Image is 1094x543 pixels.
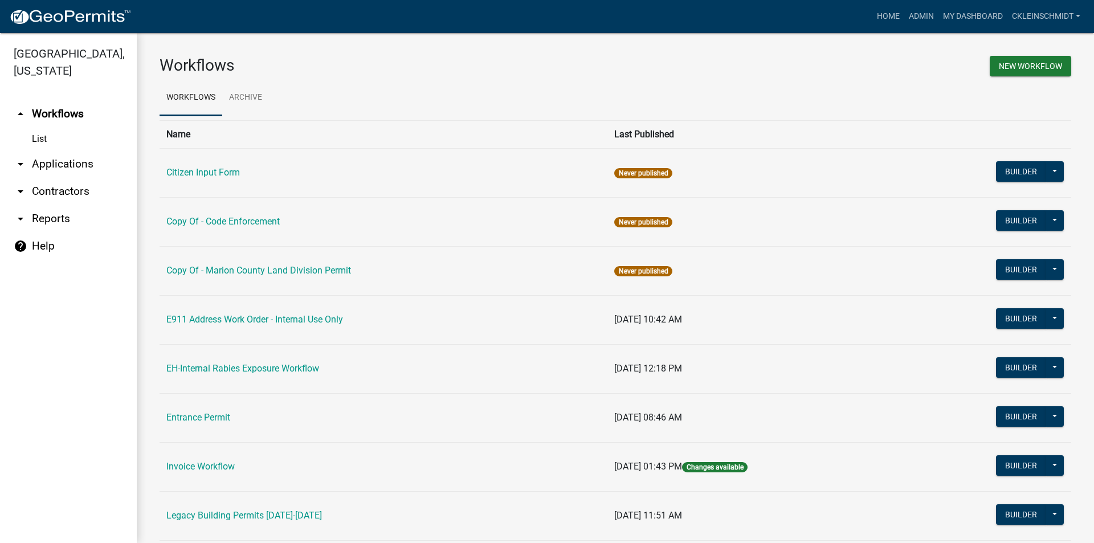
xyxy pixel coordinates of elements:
a: Admin [904,6,938,27]
a: Workflows [160,80,222,116]
a: Legacy Building Permits [DATE]-[DATE] [166,510,322,521]
i: help [14,239,27,253]
h3: Workflows [160,56,607,75]
a: My Dashboard [938,6,1007,27]
i: arrow_drop_down [14,157,27,171]
a: Copy Of - Marion County Land Division Permit [166,265,351,276]
i: arrow_drop_up [14,107,27,121]
button: Builder [996,210,1046,231]
button: Builder [996,455,1046,476]
span: [DATE] 11:51 AM [614,510,682,521]
span: Never published [614,168,672,178]
a: Home [872,6,904,27]
span: Never published [614,266,672,276]
a: Copy Of - Code Enforcement [166,216,280,227]
a: Citizen Input Form [166,167,240,178]
span: [DATE] 12:18 PM [614,363,682,374]
i: arrow_drop_down [14,212,27,226]
span: [DATE] 01:43 PM [614,461,682,472]
i: arrow_drop_down [14,185,27,198]
span: Changes available [682,462,747,472]
button: New Workflow [990,56,1071,76]
span: [DATE] 10:42 AM [614,314,682,325]
a: ckleinschmidt [1007,6,1085,27]
button: Builder [996,259,1046,280]
button: Builder [996,406,1046,427]
button: Builder [996,161,1046,182]
th: Last Published [607,120,904,148]
a: E911 Address Work Order - Internal Use Only [166,314,343,325]
a: Archive [222,80,269,116]
a: Entrance Permit [166,412,230,423]
button: Builder [996,357,1046,378]
span: Never published [614,217,672,227]
th: Name [160,120,607,148]
button: Builder [996,308,1046,329]
button: Builder [996,504,1046,525]
span: [DATE] 08:46 AM [614,412,682,423]
a: EH-Internal Rabies Exposure Workflow [166,363,319,374]
a: Invoice Workflow [166,461,235,472]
